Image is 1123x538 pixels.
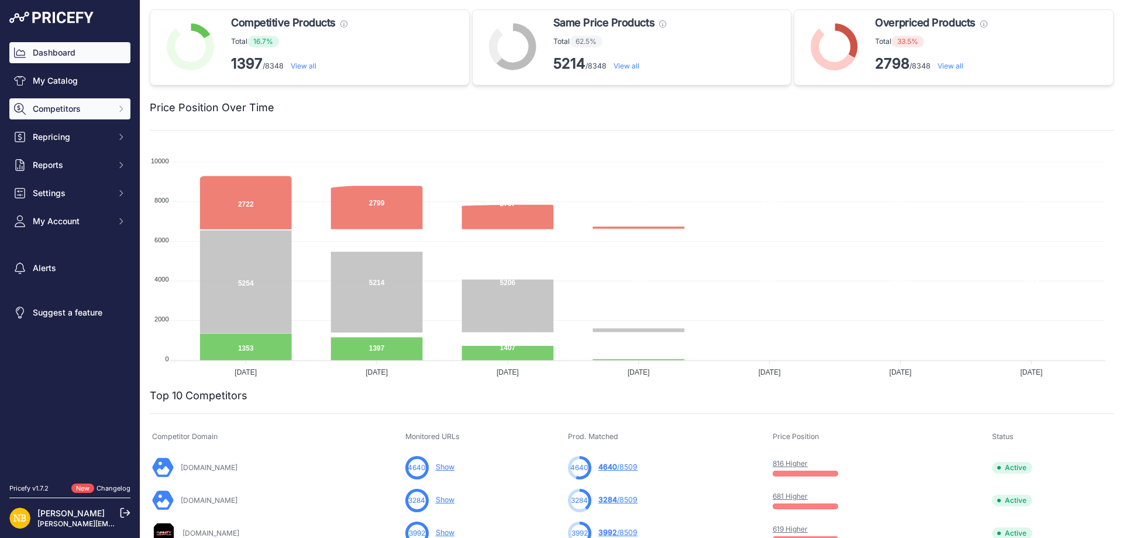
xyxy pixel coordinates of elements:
a: My Catalog [9,70,130,91]
span: Settings [33,187,109,199]
span: Monitored URLs [405,432,460,441]
a: Show [436,528,454,537]
a: 681 Higher [773,492,808,501]
h2: Price Position Over Time [150,100,274,116]
span: 4640 [598,462,617,471]
a: Changelog [97,484,130,492]
p: /8348 [875,54,987,73]
span: 16.7% [247,36,279,47]
button: My Account [9,211,130,232]
tspan: 2000 [154,316,168,323]
div: Pricefy v1.7.2 [9,484,49,494]
tspan: 6000 [154,237,168,244]
tspan: 8000 [154,197,168,204]
p: /8348 [553,54,666,73]
tspan: [DATE] [235,368,257,376]
a: [PERSON_NAME] [37,508,105,518]
a: Show [436,462,454,471]
button: Settings [9,183,130,204]
span: Repricing [33,131,109,143]
span: Status [992,432,1014,441]
span: Same Price Products [553,15,654,31]
h2: Top 10 Competitors [150,388,247,404]
a: 816 Higher [773,459,808,468]
a: [PERSON_NAME][EMAIL_ADDRESS][DOMAIN_NAME] [37,519,218,528]
span: Prod. Matched [568,432,618,441]
span: Price Position [773,432,819,441]
span: Active [992,462,1032,474]
tspan: 4000 [154,276,168,283]
p: Total [231,36,347,47]
strong: 1397 [231,55,263,72]
span: 3284 [408,495,425,506]
tspan: [DATE] [628,368,650,376]
span: Competitors [33,103,109,115]
a: 4640/8509 [598,462,638,471]
p: Total [875,36,987,47]
button: Competitors [9,98,130,119]
nav: Sidebar [9,42,130,470]
span: Overpriced Products [875,15,975,31]
p: Total [553,36,666,47]
span: 3284 [598,495,617,504]
button: Repricing [9,126,130,148]
a: View all [291,61,316,70]
a: [DOMAIN_NAME] [181,463,237,472]
span: 3284 [571,495,588,506]
p: /8348 [231,54,347,73]
a: Show [436,495,454,504]
button: Reports [9,155,130,176]
strong: 5214 [553,55,585,72]
a: View all [938,61,963,70]
tspan: [DATE] [890,368,912,376]
a: [DOMAIN_NAME] [181,496,237,505]
tspan: 10000 [151,157,169,165]
tspan: 0 [165,355,168,362]
span: Competitive Products [231,15,336,31]
span: 4640 [570,462,588,473]
a: 3992/8509 [598,528,638,537]
tspan: [DATE] [497,368,519,376]
a: 619 Higher [773,525,808,533]
span: 4640 [408,462,426,473]
span: New [71,484,94,494]
strong: 2798 [875,55,910,72]
a: [DOMAIN_NAME] [182,529,239,537]
span: 3992 [598,528,617,537]
a: 3284/8509 [598,495,638,504]
a: Alerts [9,258,130,279]
span: 33.5% [891,36,924,47]
tspan: [DATE] [366,368,388,376]
a: Suggest a feature [9,302,130,323]
a: View all [614,61,639,70]
img: Pricefy Logo [9,12,94,23]
span: Competitor Domain [152,432,218,441]
span: Reports [33,159,109,171]
span: 62.5% [570,36,602,47]
span: Active [992,495,1032,506]
a: Dashboard [9,42,130,63]
tspan: [DATE] [759,368,781,376]
span: My Account [33,215,109,227]
tspan: [DATE] [1020,368,1042,376]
